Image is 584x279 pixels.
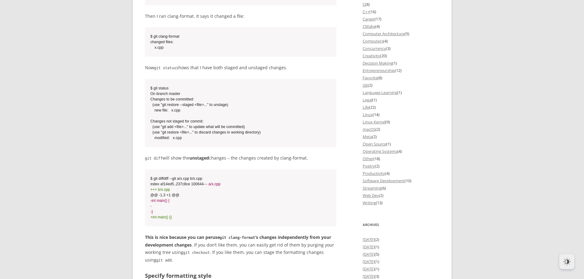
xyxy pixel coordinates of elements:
span: +int main() {} [151,215,172,219]
a: [DATE] [363,237,375,242]
li: (1) [363,89,439,96]
p: Then I ran clang-format. It says it changed a file: [145,13,337,20]
li: (22) [363,104,439,111]
li: (1) [363,59,439,67]
a: [DATE] [363,251,375,257]
li: (8) [363,1,439,8]
li: (4) [363,170,439,177]
strong: unstaged [189,155,209,161]
a: Legal [363,97,372,103]
span: -} [151,209,153,214]
a: Operating Systems [363,149,397,154]
code: diff --git a/x.cpp b/x.cpp index af14ed5..237c8ce 100644 [151,176,331,220]
a: [DATE] [363,266,375,272]
code: git status [154,66,176,70]
a: Entrepreneurship [363,68,395,73]
a: Streaming [363,185,381,191]
li: (13) [363,199,439,206]
span: +++ b/x.cpp [151,187,170,192]
li: (1) [363,265,439,273]
code: git checkout [183,251,210,255]
li: (4) [363,37,439,45]
a: Life [363,104,369,110]
a: Linux Kernel [363,119,385,125]
code: git add [156,258,172,262]
a: C [363,2,365,7]
li: (1) [363,258,439,265]
li: (2) [363,236,439,243]
li: (16) [363,8,439,15]
li: (8) [363,74,439,81]
a: Language Learning [363,90,397,95]
code: git clang-format [220,236,255,240]
li: (2) [363,133,439,140]
code: $ git status On branch master Changes to be committed: (use "git restore --staged <file>..." to u... [151,85,331,141]
span: -int main() { [151,198,170,203]
li: (4) [363,148,439,155]
li: (1) [363,140,439,148]
a: Career [363,16,375,22]
li: (17) [363,15,439,23]
span: $ git diff [151,176,164,181]
a: macOS [363,126,376,132]
a: Poetry [363,163,375,169]
h3: Archives [363,221,439,228]
li: (2) [363,126,439,133]
a: Productivity [363,171,385,176]
a: Meta [363,134,372,139]
li: (9) [363,118,439,126]
li: (20) [363,52,439,59]
a: Web Dev [363,193,379,198]
li: (10) [363,177,439,184]
li: (2) [363,162,439,170]
a: Creativity [363,53,380,58]
a: Open Source [363,141,386,147]
code: $ git clang-format changed files: x.cpp [151,34,331,50]
li: (2) [363,81,439,89]
li: (1) [363,243,439,251]
li: (6) [363,184,439,192]
p: will show the changes – the changes created by clang-format. [145,154,337,162]
a: C++ [363,9,369,14]
a: Other [363,156,373,161]
a: Computer Architecture [363,31,405,36]
li: (12) [363,67,439,74]
a: Favorite [363,75,378,81]
a: Linux [363,112,373,117]
a: Concurrency [363,46,386,51]
a: Computers [363,38,383,44]
li: (5) [363,30,439,37]
li: (14) [363,111,439,118]
strong: This is nice because you can peruse ‘s changes independently from your development changes [145,234,331,248]
a: [DATE] [363,244,375,250]
a: Writing [363,200,376,205]
a: Decision Making [363,60,392,66]
span: - [151,204,152,208]
li: (2) [363,192,439,199]
code: git diff [145,156,163,160]
a: [DATE] [363,259,375,264]
li: (18) [363,155,439,162]
li: (1) [363,96,439,104]
li: (4) [363,23,439,30]
span: --- a/x.cpp [204,182,220,186]
p: Now shows that I have both staged and unstaged changes. [145,64,337,72]
a: CMake [363,24,375,29]
a: [DATE] [363,273,375,279]
span: @@ -1,3 +1 @@ [151,193,179,197]
li: (5) [363,251,439,258]
a: Git [363,82,368,88]
a: Software Development [363,178,405,183]
p: . If you don’t like them, you can easily get rid of them by purging your working tree using . If ... [145,234,337,264]
li: (3) [363,45,439,52]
